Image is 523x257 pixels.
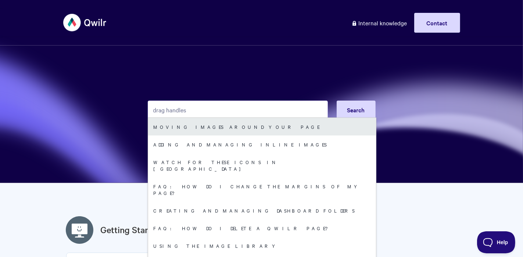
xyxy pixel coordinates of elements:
[148,237,376,254] a: Using the image library
[148,202,376,219] a: Creating and managing dashboard folders
[148,118,376,135] a: Moving images around your page
[63,9,107,36] img: Qwilr Help Center
[148,101,328,119] input: Search the knowledge base
[414,13,460,33] a: Contact
[148,177,376,202] a: FAQ: How do I change the margins of my page?
[347,106,365,114] span: Search
[337,101,376,119] button: Search
[148,219,376,237] a: FAQ: How do I delete a Qwilr Page?
[101,223,161,236] a: Getting Started
[477,231,516,253] iframe: Toggle Customer Support
[148,153,376,177] a: Watch for these icons in [GEOGRAPHIC_DATA]
[346,13,413,33] a: Internal knowledge
[148,135,376,153] a: Adding and managing inline images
